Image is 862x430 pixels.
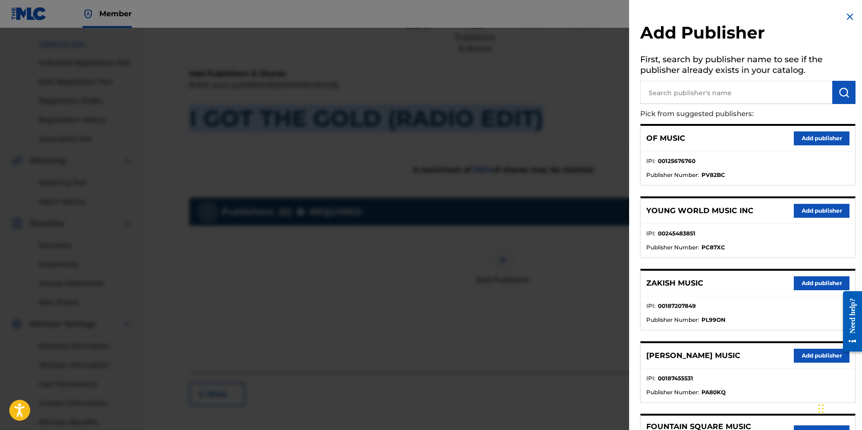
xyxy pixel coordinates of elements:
strong: PC87XC [701,243,725,252]
span: Publisher Number : [646,243,699,252]
span: Publisher Number : [646,388,699,397]
button: Add publisher [794,204,849,218]
span: IPI : [646,302,656,310]
img: Search Works [838,87,849,98]
div: Chat-widget [816,385,862,430]
span: IPI : [646,374,656,383]
span: IPI : [646,157,656,165]
button: Add publisher [794,276,849,290]
strong: PL99ON [701,316,726,324]
span: Publisher Number : [646,316,699,324]
strong: PV82BC [701,171,725,179]
h5: First, search by publisher name to see if the publisher already exists in your catalog. [640,52,856,81]
button: Add publisher [794,131,849,145]
span: Member [99,8,132,19]
img: MLC Logo [11,7,47,20]
p: OF MUSIC [646,133,685,144]
input: Search publisher's name [640,81,832,104]
p: [PERSON_NAME] MUSIC [646,350,740,361]
span: Publisher Number : [646,171,699,179]
p: ZAKISH MUSIC [646,278,703,289]
h2: Add Publisher [640,22,856,46]
button: Add publisher [794,349,849,363]
strong: 00125676760 [658,157,695,165]
span: IPI : [646,229,656,238]
strong: PA80KQ [701,388,726,397]
div: Træk [818,395,824,423]
p: Pick from suggested publishers: [640,104,803,124]
img: Top Rightsholder [83,8,94,20]
iframe: Resource Center [836,284,862,358]
p: YOUNG WORLD MUSIC INC [646,205,753,216]
strong: 00245483851 [658,229,695,238]
strong: 00187455531 [658,374,693,383]
strong: 00187207849 [658,302,696,310]
iframe: Chat Widget [816,385,862,430]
